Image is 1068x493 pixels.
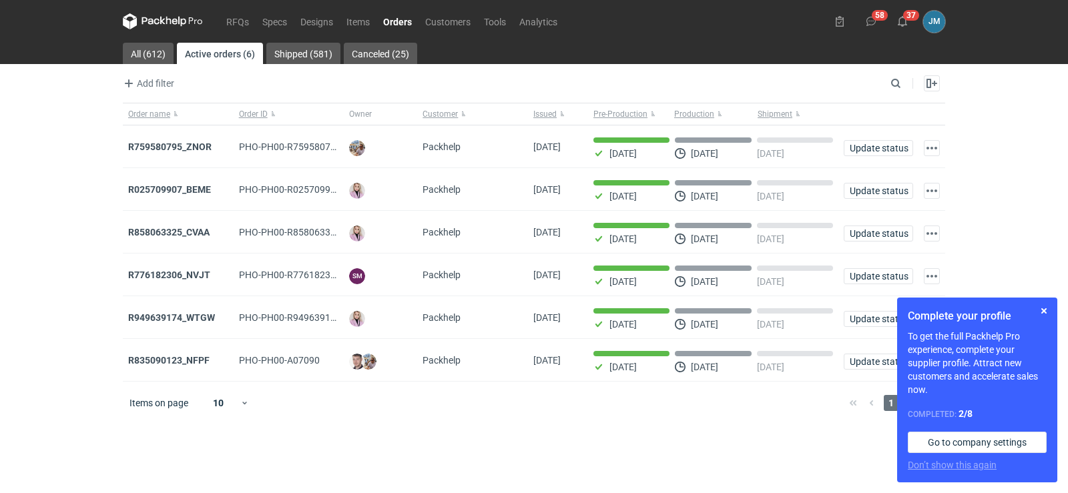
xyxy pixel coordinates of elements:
[691,362,718,372] p: [DATE]
[691,233,718,244] p: [DATE]
[588,103,672,125] button: Pre-Production
[423,109,458,119] span: Customer
[266,43,340,64] a: Shipped (581)
[672,103,755,125] button: Production
[691,319,718,330] p: [DATE]
[128,312,215,323] a: R949639174_WTGW
[757,148,784,159] p: [DATE]
[128,227,210,237] a: R858063325_CVAA
[593,109,647,119] span: Pre-Production
[533,270,561,280] span: 11/08/2025
[423,184,461,195] span: Packhelp
[128,141,212,152] a: R759580795_ZNOR
[844,183,913,199] button: Update status
[129,396,188,410] span: Items on page
[923,11,945,33] div: Joanna Myślak
[349,268,365,284] figcaption: SM
[533,109,557,119] span: Issued
[850,143,907,153] span: Update status
[344,43,417,64] a: Canceled (25)
[128,270,210,280] a: R776182306_NVJT
[757,191,784,201] p: [DATE]
[239,141,370,152] span: PHO-PH00-R759580795_ZNOR
[884,395,898,411] span: 1
[239,270,368,280] span: PHO-PH00-R776182306_NVJT
[349,109,372,119] span: Owner
[417,103,528,125] button: Customer
[294,13,340,29] a: Designs
[419,13,477,29] a: Customers
[691,148,718,159] p: [DATE]
[757,233,784,244] p: [DATE]
[120,75,175,91] button: Add filter
[674,109,714,119] span: Production
[757,319,784,330] p: [DATE]
[850,272,907,281] span: Update status
[924,225,940,241] button: Actions
[844,268,913,284] button: Update status
[423,227,461,237] span: Packhelp
[844,140,913,156] button: Update status
[239,109,268,119] span: Order ID
[123,13,203,29] svg: Packhelp Pro
[924,183,940,199] button: Actions
[908,330,1047,396] p: To get the full Packhelp Pro experience, complete your supplier profile. Attract new customers an...
[609,233,637,244] p: [DATE]
[691,191,718,201] p: [DATE]
[128,355,210,366] a: R835090123_NFPF
[908,407,1047,421] div: Completed:
[349,311,365,327] img: Klaudia Wiśniewska
[609,319,637,330] p: [DATE]
[121,75,174,91] span: Add filter
[533,141,561,152] span: 21/08/2025
[234,103,344,125] button: Order ID
[758,109,792,119] span: Shipment
[609,276,637,287] p: [DATE]
[691,276,718,287] p: [DATE]
[844,311,913,327] button: Update status
[239,227,368,237] span: PHO-PH00-R858063325_CVAA
[844,225,913,241] button: Update status
[128,184,211,195] a: R025709907_BEME
[850,314,907,324] span: Update status
[892,11,913,32] button: 37
[220,13,256,29] a: RFQs
[376,13,419,29] a: Orders
[349,225,365,241] img: Klaudia Wiśniewska
[924,140,940,156] button: Actions
[256,13,294,29] a: Specs
[423,312,461,323] span: Packhelp
[513,13,564,29] a: Analytics
[533,312,561,323] span: 08/08/2025
[609,148,637,159] p: [DATE]
[239,184,370,195] span: PHO-PH00-R025709907_BEME
[850,186,907,195] span: Update status
[908,432,1047,453] a: Go to company settings
[349,354,365,370] img: Maciej Sikora
[477,13,513,29] a: Tools
[123,43,174,64] a: All (612)
[908,308,1047,324] h1: Complete your profile
[609,191,637,201] p: [DATE]
[423,355,461,366] span: Packhelp
[123,103,234,125] button: Order name
[360,354,376,370] img: Michał Palasek
[888,75,930,91] input: Search
[533,227,561,237] span: 12/08/2025
[757,276,784,287] p: [DATE]
[128,109,170,119] span: Order name
[959,408,973,419] strong: 2 / 8
[609,362,637,372] p: [DATE]
[349,140,365,156] img: Michał Palasek
[533,355,561,366] span: 07/08/2025
[850,357,907,366] span: Update status
[340,13,376,29] a: Items
[923,11,945,33] button: JM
